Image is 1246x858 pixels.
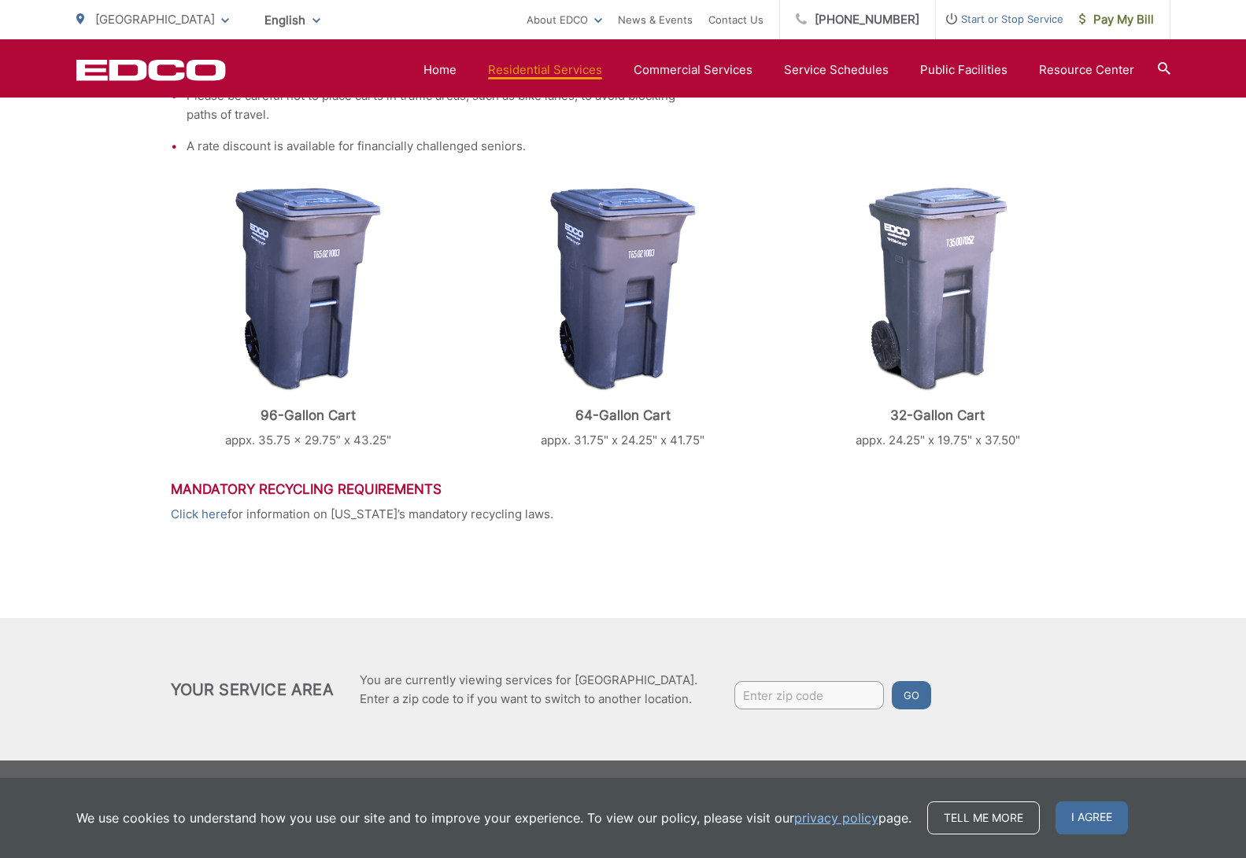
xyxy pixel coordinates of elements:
span: [GEOGRAPHIC_DATA] [95,12,215,27]
button: Go [892,681,931,709]
a: EDCD logo. Return to the homepage. [76,59,226,81]
a: Service Schedules [784,61,889,79]
a: About EDCO [527,10,602,29]
p: for information on [US_STATE]’s mandatory recycling laws. [171,505,1076,524]
img: cart-trash.png [235,187,381,392]
h3: Mandatory Recycling Requirements [171,481,1076,497]
li: A rate discount is available for financially challenged seniors. [187,137,690,156]
p: We use cookies to understand how you use our site and to improve your experience. To view our pol... [76,808,911,827]
a: Home [423,61,457,79]
p: 64-Gallon Cart [485,407,760,423]
p: 32-Gallon Cart [800,407,1075,423]
span: Pay My Bill [1079,10,1154,29]
a: Public Facilities [920,61,1008,79]
li: Please be careful not to place carts in traffic areas, such as bike lanes, to avoid blocking path... [187,87,690,124]
input: Enter zip code [734,681,884,709]
p: 96-Gallon Cart [171,407,446,423]
p: appx. 31.75" x 24.25" x 41.75" [485,431,760,450]
img: cart-trash.png [550,187,696,392]
img: cart-trash-32.png [868,187,1008,392]
a: News & Events [618,10,693,29]
a: Contact Us [708,10,763,29]
a: Tell me more [927,801,1040,834]
p: appx. 35.75 x 29.75” x 43.25" [171,431,446,450]
a: Resource Center [1039,61,1134,79]
span: I agree [1056,801,1128,834]
a: Click here [171,505,227,524]
a: Commercial Services [634,61,752,79]
p: appx. 24.25" x 19.75" x 37.50" [800,431,1075,450]
a: privacy policy [794,808,878,827]
h2: Your Service Area [171,680,334,699]
p: You are currently viewing services for [GEOGRAPHIC_DATA]. Enter a zip code to if you want to swit... [360,671,697,709]
span: English [253,6,332,34]
a: Residential Services [488,61,602,79]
